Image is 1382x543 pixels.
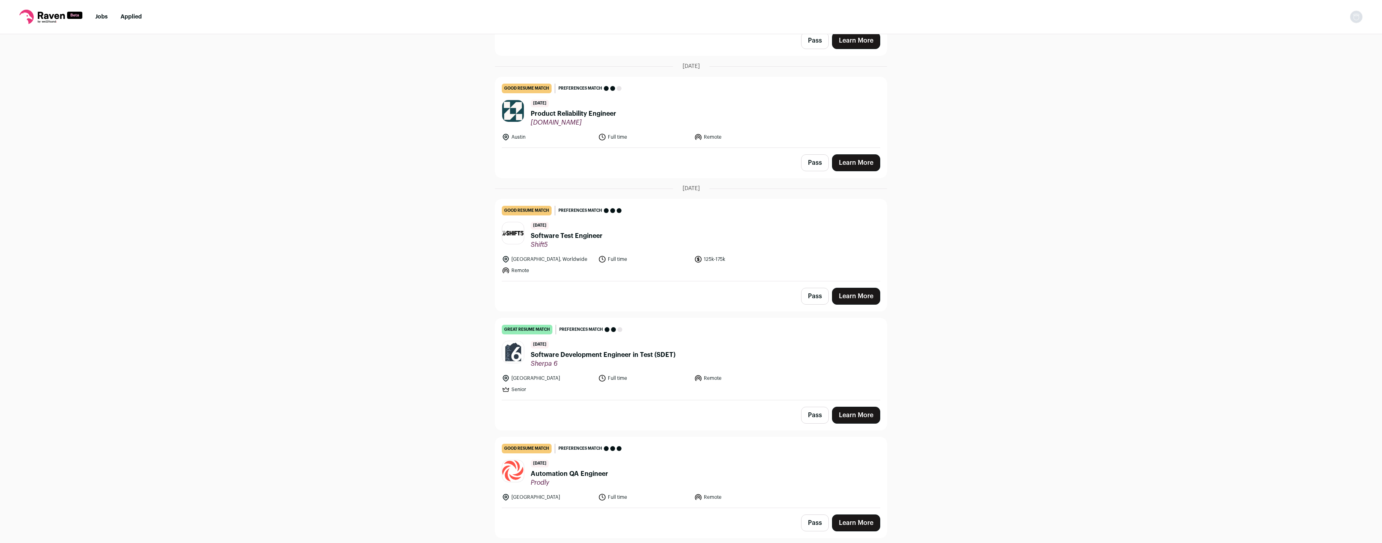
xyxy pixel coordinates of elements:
[832,407,880,424] a: Learn More
[598,374,690,382] li: Full time
[495,437,887,508] a: good resume match Preferences match [DATE] Automation QA Engineer Prodly [GEOGRAPHIC_DATA] Full t...
[95,14,108,20] a: Jobs
[801,32,829,49] button: Pass
[531,460,549,467] span: [DATE]
[502,133,593,141] li: Austin
[502,493,593,501] li: [GEOGRAPHIC_DATA]
[683,62,700,70] span: [DATE]
[832,32,880,49] a: Learn More
[531,350,675,360] span: Software Development Engineer in Test (SDET)
[531,479,608,487] span: Prodly
[832,288,880,305] a: Learn More
[694,255,786,263] li: 125k-175k
[502,266,593,275] li: Remote
[683,184,700,193] span: [DATE]
[832,154,880,171] a: Learn More
[531,109,616,119] span: Product Reliability Engineer
[801,154,829,171] button: Pass
[598,493,690,501] li: Full time
[801,288,829,305] button: Pass
[502,460,524,482] img: 11eb20d53e410d56b7a5133a612b50b9438f24f1d18fa2f7acb004b723d86f3e.png
[531,241,603,249] span: Shift5
[531,469,608,479] span: Automation QA Engineer
[495,318,887,400] a: great resume match Preferences match [DATE] Software Development Engineer in Test (SDET) Sherpa 6...
[502,255,593,263] li: [GEOGRAPHIC_DATA], Worldwide
[502,341,524,363] img: 2b0644c68a34719634d86782d3304fb3ffc15d37df6d5ca33d9a5458bebd846e.jpg
[502,444,552,453] div: good resume match
[531,231,603,241] span: Software Test Engineer
[558,207,602,215] span: Preferences match
[1350,10,1363,23] button: Open dropdown
[502,84,552,93] div: good resume match
[801,514,829,531] button: Pass
[531,341,549,348] span: [DATE]
[502,100,524,122] img: 93464a90c3400cc6f48eeb1595e75886c9c97580e75b9831b35e757311812b08.jpg
[121,14,142,20] a: Applied
[495,199,887,281] a: good resume match Preferences match [DATE] Software Test Engineer Shift5 [GEOGRAPHIC_DATA], World...
[502,206,552,215] div: good resume match
[495,77,887,148] a: good resume match Preferences match [DATE] Product Reliability Engineer [DOMAIN_NAME] Austin Full...
[502,385,593,393] li: Senior
[531,119,616,127] span: [DOMAIN_NAME]
[558,445,602,453] span: Preferences match
[531,222,549,229] span: [DATE]
[694,133,786,141] li: Remote
[502,325,552,334] div: great resume match
[694,374,786,382] li: Remote
[694,493,786,501] li: Remote
[598,133,690,141] li: Full time
[1350,10,1363,23] img: nopic.png
[531,100,549,107] span: [DATE]
[559,326,603,334] span: Preferences match
[801,407,829,424] button: Pass
[598,255,690,263] li: Full time
[531,360,675,368] span: Sherpa 6
[502,230,524,236] img: b902b740a09a39499172f6eef21f17ff20a3a7782374479727f39d3ed06271bc.jpg
[558,84,602,92] span: Preferences match
[502,374,593,382] li: [GEOGRAPHIC_DATA]
[832,514,880,531] a: Learn More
